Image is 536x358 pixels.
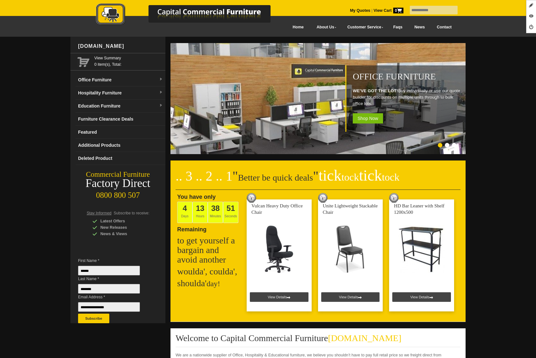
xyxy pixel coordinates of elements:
[78,294,149,300] span: Email Address *
[445,143,449,147] li: Page dot 2
[159,91,163,94] img: dropdown
[227,204,235,213] span: 51
[176,169,233,183] span: .. 3 .. 2 .. 1
[206,280,220,288] span: day!
[393,8,403,13] span: 0
[389,193,399,203] img: tick tock deal clock
[92,231,153,237] div: News & Views
[78,276,149,282] span: Last Name *
[177,224,206,233] span: Remaining
[409,20,431,34] a: News
[310,20,340,34] a: About Us
[318,193,328,203] img: tick tock deal clock
[78,314,109,323] button: Subscribe
[438,143,442,147] li: Page dot 1
[353,88,462,107] p: Buy individually or use our quote builder for discounts on multiple units through to bulk office ...
[223,202,238,223] span: Seconds
[177,194,216,200] span: You have only
[78,284,140,294] input: Last Name *
[176,333,460,347] h2: Welcome to Capital Commercial Furniture
[313,169,399,183] span: "
[328,333,401,343] span: [DOMAIN_NAME]
[341,171,359,183] span: tock
[177,202,192,223] span: Days
[452,143,456,147] li: Page dot 3
[70,188,165,200] div: 0800 800 507
[233,169,238,183] span: "
[78,266,140,275] input: First Name *
[114,211,149,215] span: Subscribe to receive:
[176,171,460,190] h2: Better be quick deals
[211,204,220,213] span: 38
[94,55,163,61] a: View Summary
[78,257,149,264] span: First Name *
[76,100,165,113] a: Education Furnituredropdown
[196,204,205,213] span: 13
[192,202,208,223] span: Hours
[177,279,241,288] h2: shoulda'
[76,73,165,86] a: Office Furnituredropdown
[340,20,387,34] a: Customer Service
[177,267,241,276] h2: woulda', coulda',
[76,37,165,56] div: [DOMAIN_NAME]
[382,171,399,183] span: tock
[208,202,223,223] span: Minutes
[353,113,383,123] span: Shop Now
[94,55,163,67] span: 0 item(s), Total:
[431,20,458,34] a: Contact
[70,179,165,188] div: Factory Direct
[177,236,241,265] h2: to get yourself a bargain and avoid another
[76,126,165,139] a: Featured
[159,104,163,108] img: dropdown
[247,193,256,203] img: tick tock deal clock
[92,218,153,224] div: Latest Offers
[373,8,403,13] a: View Cart0
[387,20,409,34] a: Faqs
[353,72,462,81] h1: Office Furniture
[170,151,467,155] a: Office Furniture WE'VE GOT THE LOT!Buy individually or use our quote builder for discounts on mul...
[350,8,370,13] a: My Quotes
[373,8,403,13] strong: View Cart
[76,113,165,126] a: Furniture Clearance Deals
[87,211,112,215] span: Stay Informed
[183,204,187,213] span: 4
[76,86,165,100] a: Hospitality Furnituredropdown
[353,88,398,93] strong: WE'VE GOT THE LOT!
[76,152,165,165] a: Deleted Product
[92,224,153,231] div: New Releases
[70,170,165,179] div: Commercial Furniture
[318,167,399,184] span: tick tick
[78,3,301,28] a: Capital Commercial Furniture Logo
[76,139,165,152] a: Additional Products
[159,78,163,81] img: dropdown
[170,43,467,154] img: Office Furniture
[78,302,140,312] input: Email Address *
[78,3,301,26] img: Capital Commercial Furniture Logo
